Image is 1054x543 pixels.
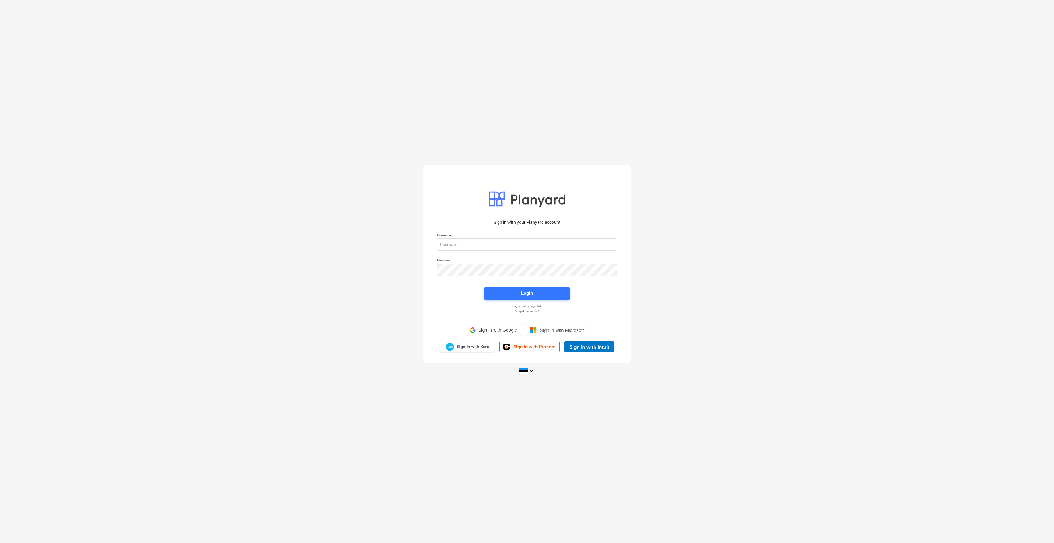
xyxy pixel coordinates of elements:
button: Login [484,287,570,300]
i: keyboard_arrow_down [528,367,535,374]
span: Sign in with Xero [457,344,489,350]
a: Forgot password? [434,309,620,313]
div: Login [521,289,533,297]
p: Sign in with your Planyard account [437,219,617,226]
a: Sign in with Xero [440,342,495,352]
p: Username [437,233,617,238]
span: Sign in with Google [478,328,517,333]
img: Microsoft logo [530,327,536,333]
span: Sign in with Procore [513,344,556,350]
a: Log in with magic link [434,304,620,308]
p: Password [437,258,617,263]
a: Sign in with Procore [499,342,560,352]
img: Xero logo [446,343,454,351]
div: Sign in with Google [466,324,521,336]
span: Sign in with Microsoft [540,328,584,333]
input: Username [437,238,617,251]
